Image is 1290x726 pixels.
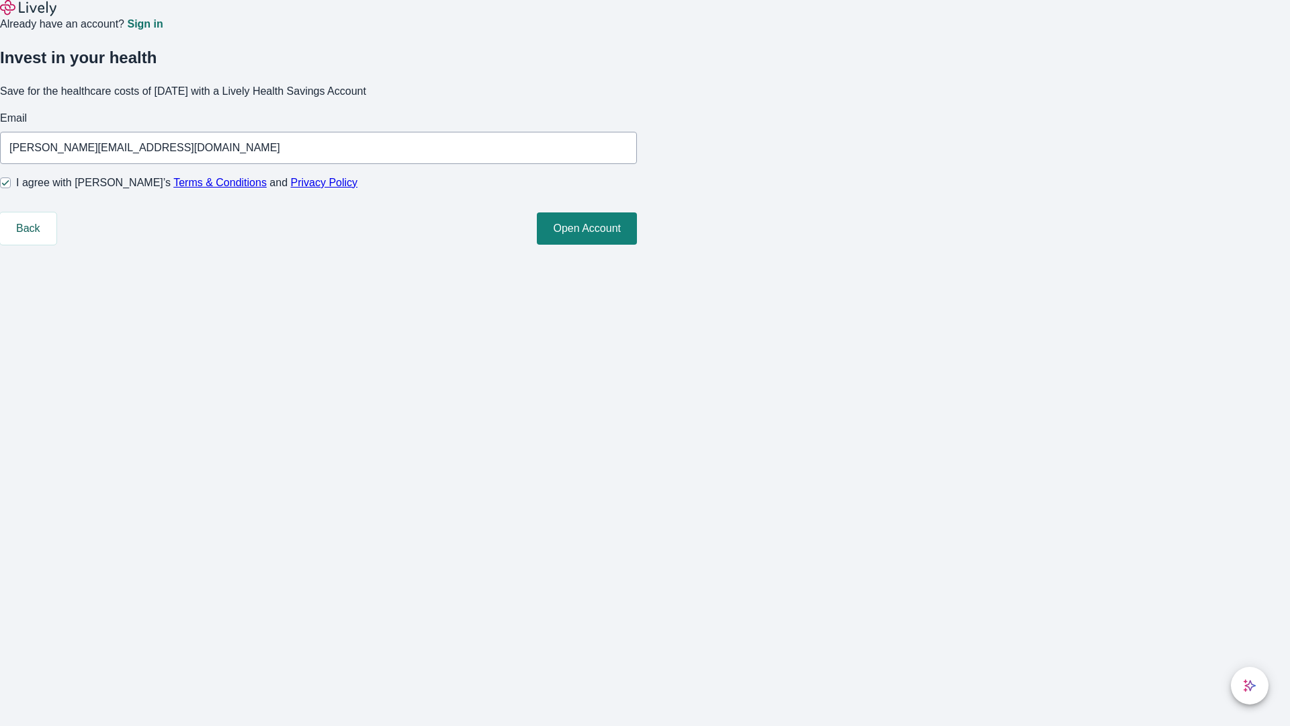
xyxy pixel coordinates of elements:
button: Open Account [537,212,637,245]
svg: Lively AI Assistant [1243,679,1256,692]
a: Sign in [127,19,163,30]
a: Terms & Conditions [173,177,267,188]
span: I agree with [PERSON_NAME]’s and [16,175,357,191]
button: chat [1231,667,1268,704]
a: Privacy Policy [291,177,358,188]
